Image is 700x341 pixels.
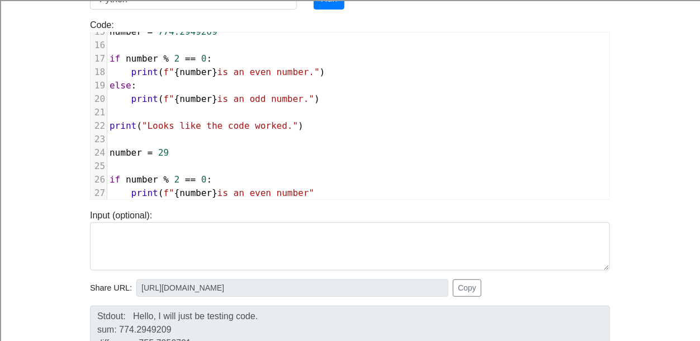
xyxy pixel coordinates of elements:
[179,67,212,77] span: number
[126,174,158,185] span: number
[91,52,107,66] div: 17
[142,120,298,131] span: "Looks like the code worked."
[4,46,696,57] div: Move To ...
[131,188,158,198] span: print
[110,80,131,91] span: else
[4,57,696,67] div: Delete
[4,36,696,46] div: Sort New > Old
[110,120,304,131] span: ( )
[110,147,142,158] span: number
[110,80,136,91] span: :
[110,174,120,185] span: if
[110,53,120,64] span: if
[91,186,107,200] div: 27
[201,53,207,64] span: 0
[174,53,180,64] span: 2
[163,188,174,198] span: f"
[91,92,107,106] div: 20
[4,77,696,87] div: Sign out
[185,174,196,185] span: ==
[110,188,314,198] span: ( { }
[91,106,107,119] div: 21
[4,26,696,36] div: Sort A > Z
[82,18,618,200] div: Code:
[91,66,107,79] div: 18
[163,67,174,77] span: f"
[91,146,107,160] div: 24
[110,67,325,77] span: ( { } )
[110,53,212,64] span: :
[4,67,696,77] div: Options
[217,94,314,104] span: is an odd number."
[91,79,107,92] div: 19
[91,173,107,186] div: 26
[91,39,107,52] div: 16
[131,67,158,77] span: print
[158,147,169,158] span: 29
[179,94,212,104] span: number
[110,174,212,185] span: :
[147,147,153,158] span: =
[91,133,107,146] div: 23
[174,174,180,185] span: 2
[201,174,207,185] span: 0
[126,53,158,64] span: number
[131,94,158,104] span: print
[163,174,169,185] span: %
[217,67,320,77] span: is an even number."
[91,160,107,173] div: 25
[110,120,136,131] span: print
[91,119,107,133] div: 22
[4,15,103,26] input: Search outlines
[4,4,234,15] div: Home
[185,53,196,64] span: ==
[217,188,314,198] span: is an even number"
[110,94,320,104] span: ( { } )
[179,188,212,198] span: number
[163,94,174,104] span: f"
[163,53,169,64] span: %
